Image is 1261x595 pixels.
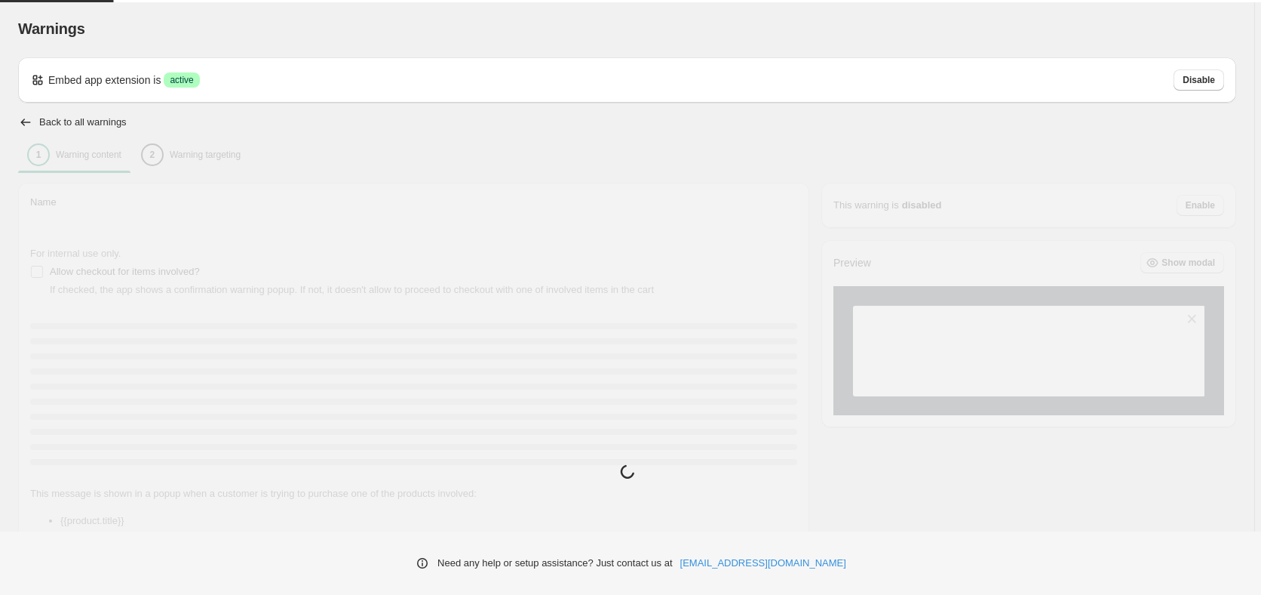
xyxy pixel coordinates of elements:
[1183,74,1215,86] span: Disable
[170,74,193,86] span: active
[48,72,161,88] p: Embed app extension is
[18,20,85,37] span: Warnings
[1174,69,1224,91] button: Disable
[680,556,846,571] a: [EMAIL_ADDRESS][DOMAIN_NAME]
[39,116,127,128] h2: Back to all warnings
